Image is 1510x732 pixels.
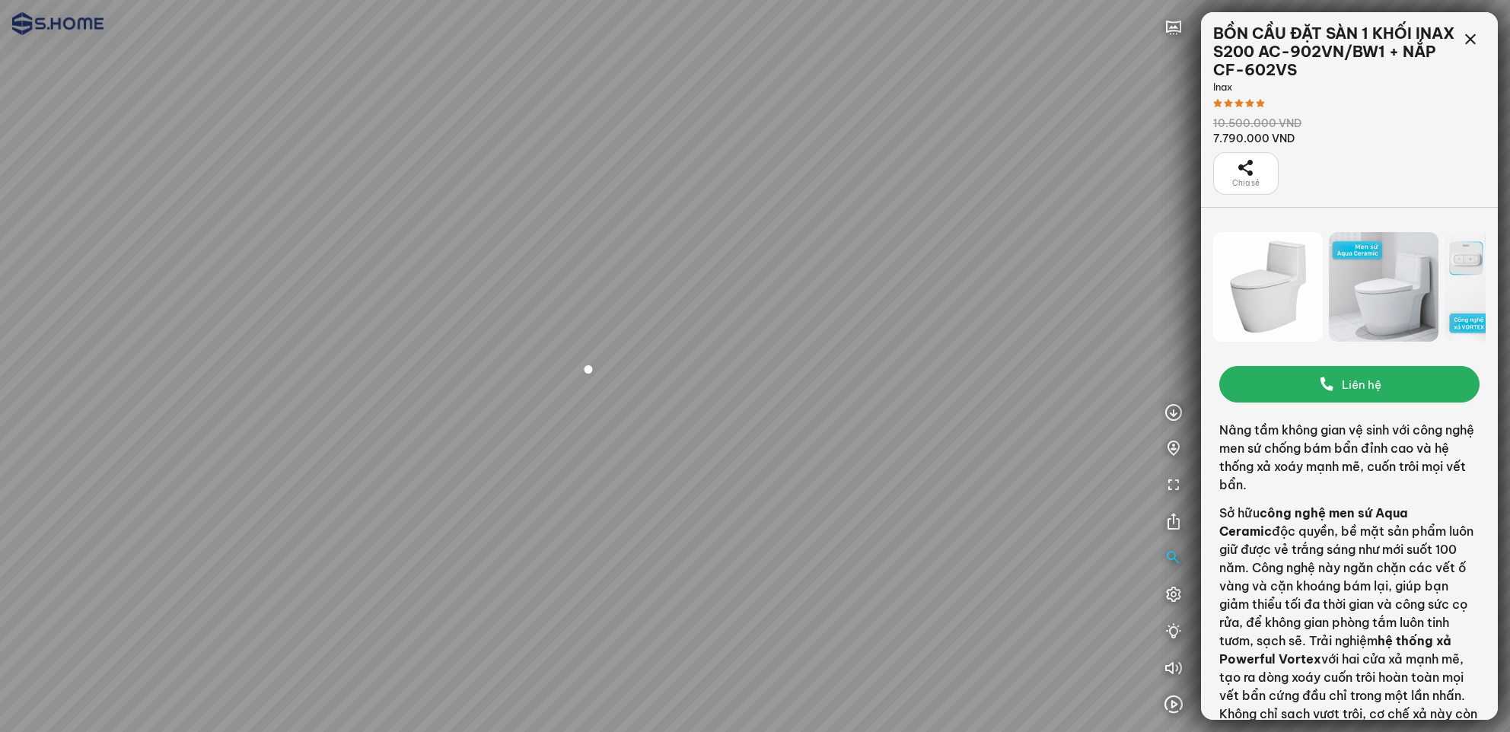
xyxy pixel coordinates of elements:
[1342,376,1381,394] span: Liên hệ
[1224,99,1233,108] span: star
[1256,99,1265,108] span: star
[1234,99,1244,108] span: star
[1213,116,1455,131] div: 10.500.000 VND
[1219,421,1480,494] p: Nâng tầm không gian vệ sinh với công nghệ men sứ chống bám bẩn đỉnh cao và hệ thống xả xoáy mạnh ...
[1213,131,1455,146] div: 7.790.000 VND
[1219,505,1411,539] strong: công nghệ men sứ Aqua Ceramic
[1213,99,1222,108] span: star
[12,12,104,35] img: logo
[1213,24,1455,79] div: BỒN CẦU ĐẶT SÀN 1 KHỐI INAX S200 AC-902VN/BW1 + NẮP CF-602VS
[1219,366,1480,403] button: Liên hệ
[1245,99,1254,108] span: star
[1213,79,1455,94] div: Inax
[1232,177,1260,189] span: Chia sẻ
